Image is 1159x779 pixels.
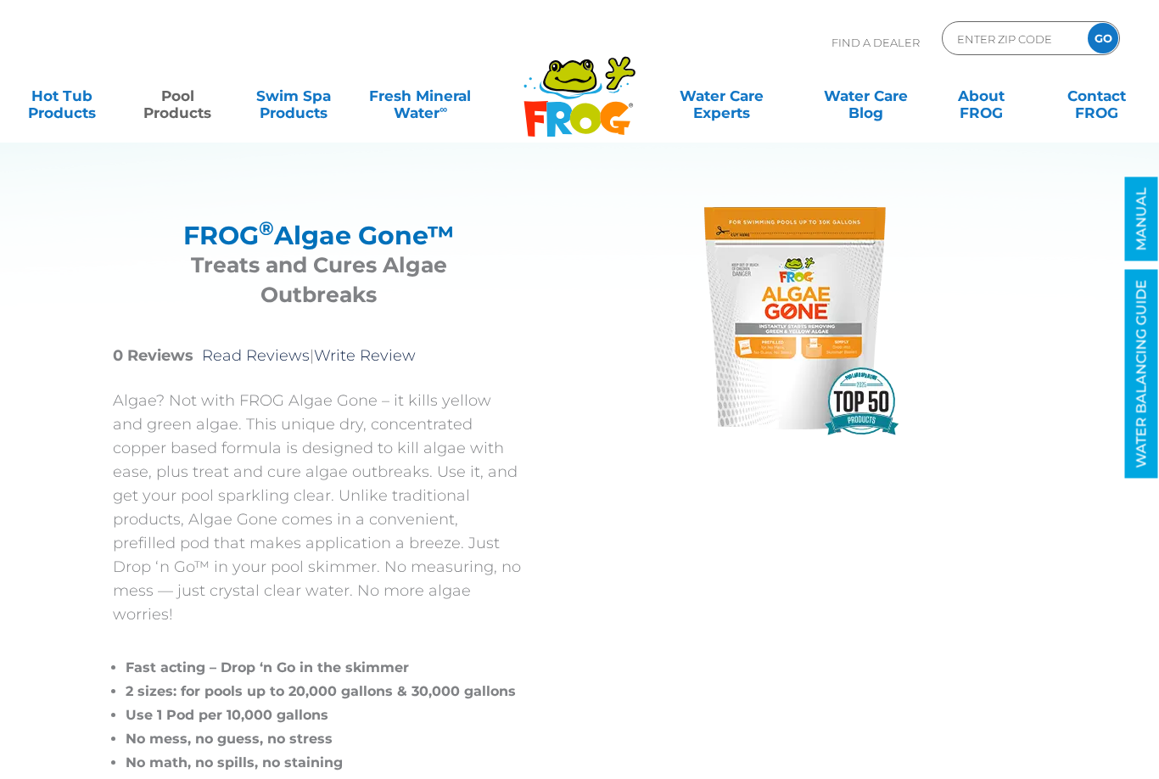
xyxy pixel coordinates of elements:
h2: FROG Algae Gone™ [134,221,503,250]
a: ContactFROG [1052,79,1142,113]
li: Fast acting – Drop ‘n Go in the skimmer [126,656,524,680]
a: Swim SpaProducts [249,79,339,113]
a: MANUAL [1125,177,1158,261]
span: No mess, no guess, no stress [126,731,333,747]
a: Read Reviews [202,346,310,365]
a: WATER BALANCING GUIDE [1125,270,1158,479]
strong: 0 Reviews [113,346,193,365]
input: GO [1088,23,1118,53]
h3: Treats and Cures Algae Outbreaks [134,250,503,310]
a: AboutFROG [937,79,1027,113]
a: Fresh MineralWater∞ [364,79,477,113]
p: | [113,344,524,367]
a: Water CareExperts [648,79,794,113]
sup: ∞ [440,103,447,115]
li: Use 1 Pod per 10,000 gallons [126,703,524,727]
li: 2 sizes: for pools up to 20,000 gallons & 30,000 gallons [126,680,524,703]
a: Water CareBlog [820,79,910,113]
p: Find A Dealer [831,21,920,64]
p: Algae? Not with FROG Algae Gone – it kills yellow and green algae. This unique dry, concentrated ... [113,389,524,626]
img: Frog Products Logo [514,34,645,137]
sup: ® [259,216,274,240]
a: PoolProducts [132,79,222,113]
a: Hot TubProducts [17,79,107,113]
span: No math, no spills, no staining [126,754,343,771]
a: Write Review [314,346,416,365]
